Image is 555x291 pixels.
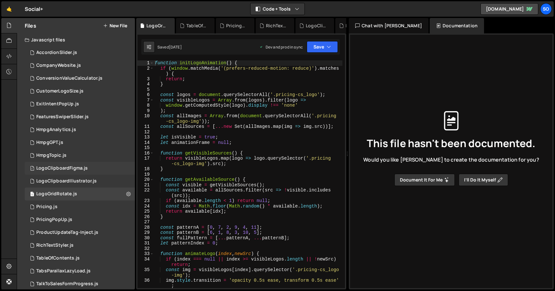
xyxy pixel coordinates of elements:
button: Code + Tools [251,3,304,15]
div: 15116/41316.js [25,278,135,290]
a: 🤙 [1,1,17,17]
span: This file hasn't been documented. [367,138,535,148]
div: 15116/40695.js [25,226,135,239]
div: 15116/40353.js [25,85,135,98]
div: 19 [137,172,154,177]
div: 15116/42838.js [25,175,135,188]
div: 4 [137,82,154,87]
div: LogoClipboardIllustrator.js [306,22,326,29]
div: 33 [137,251,154,257]
h2: Files [25,22,36,29]
div: 9 [137,108,154,114]
div: ExitIntentPopUp.js [36,101,79,107]
div: 6 [137,92,154,98]
div: 8 [137,103,154,108]
div: Documentation [430,18,484,33]
div: Pricing.js [36,204,57,210]
div: AccordionSlider.js [36,50,77,56]
div: 30 [137,235,154,241]
span: 1 [30,192,34,197]
div: 27 [137,219,154,225]
div: LogoGridRotate.js [36,191,77,197]
div: 15116/40643.js [25,200,135,213]
div: 15116/41820.js [25,149,135,162]
div: CustomerLogoSize.js [36,88,84,94]
div: 34 [137,257,154,267]
div: 15116/45334.js [25,239,135,252]
div: TableOfContents.js [36,255,80,261]
div: Saved [157,44,182,50]
div: ProductUpdateTag-Inject.js [36,230,98,235]
div: 7 [137,98,154,103]
div: 28 [137,225,154,230]
a: [DOMAIN_NAME] [480,3,538,15]
div: 15116/41430.js [25,136,135,149]
div: 35 [137,267,154,278]
span: 1 [30,166,34,172]
div: 3 [137,76,154,82]
div: 15 [137,145,154,151]
div: 17 [137,156,154,166]
div: 11 [137,124,154,129]
div: 5 [137,87,154,93]
div: 36 [137,278,154,288]
div: 22 [137,188,154,198]
div: LogoClipboardIllustrator.js [36,178,97,184]
div: LogoGridRotate.js [146,22,167,29]
div: 32 [137,246,154,251]
div: 31 [137,241,154,246]
div: 18 [137,166,154,172]
div: 16 [137,151,154,156]
button: New File [103,23,127,28]
div: 15116/40946.js [25,72,135,85]
div: TableOfContents.js [186,22,207,29]
div: LogoClipboardFigma.js [36,165,88,171]
div: 26 [137,214,154,220]
div: 23 [137,198,154,204]
div: 1 [137,60,154,66]
a: So [540,3,552,15]
div: TalkToSalesFormProgress.js [36,281,98,287]
div: 15116/45407.js [25,213,135,226]
div: HmpgTopic.js [36,153,66,158]
div: 15116/40766.js [25,98,135,110]
div: 15116/39536.js [25,265,135,278]
div: 15116/41115.js [25,46,135,59]
div: HmpgTopic.js [346,22,366,29]
div: 14 [137,140,154,145]
div: Social+ [25,5,43,13]
div: ConversionValueCalculator.js [36,75,102,81]
span: Would you like [PERSON_NAME] to create the documentation for you? [363,156,539,163]
div: 12 [137,129,154,135]
div: 20 [137,177,154,182]
div: TabsParallaxLazyLoad.js [36,268,91,274]
button: I’ll do it myself [459,174,508,186]
div: Dev and prod in sync [259,44,303,50]
div: 13 [137,135,154,140]
div: 15116/40349.js [25,59,135,72]
div: Javascript files [17,33,135,46]
button: Document it for me [394,174,455,186]
div: 15116/40702.js [25,123,135,136]
div: FeaturesSwiperSlider.js [36,114,89,120]
: 15116/40336.js [25,162,135,175]
div: 29 [137,230,154,235]
div: CompanyWebsite.js [36,63,81,68]
div: 15116/46100.js [25,188,135,200]
div: PricingPopUp.js [36,217,72,223]
div: Chat with [PERSON_NAME] [349,18,428,33]
div: 15116/40701.js [25,110,135,123]
div: HmpgGPT.js [36,140,63,145]
div: 24 [137,204,154,209]
div: RichTextStyler.js [36,242,74,248]
div: 21 [137,182,154,188]
div: RichTextStyler.js [266,22,286,29]
div: 2 [137,66,154,76]
div: 10 [137,113,154,124]
button: Save [307,41,338,53]
div: HmpgAnalytics.js [36,127,76,133]
div: 25 [137,209,154,214]
div: PricingPopUp.js [226,22,247,29]
div: 15116/45787.js [25,252,135,265]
